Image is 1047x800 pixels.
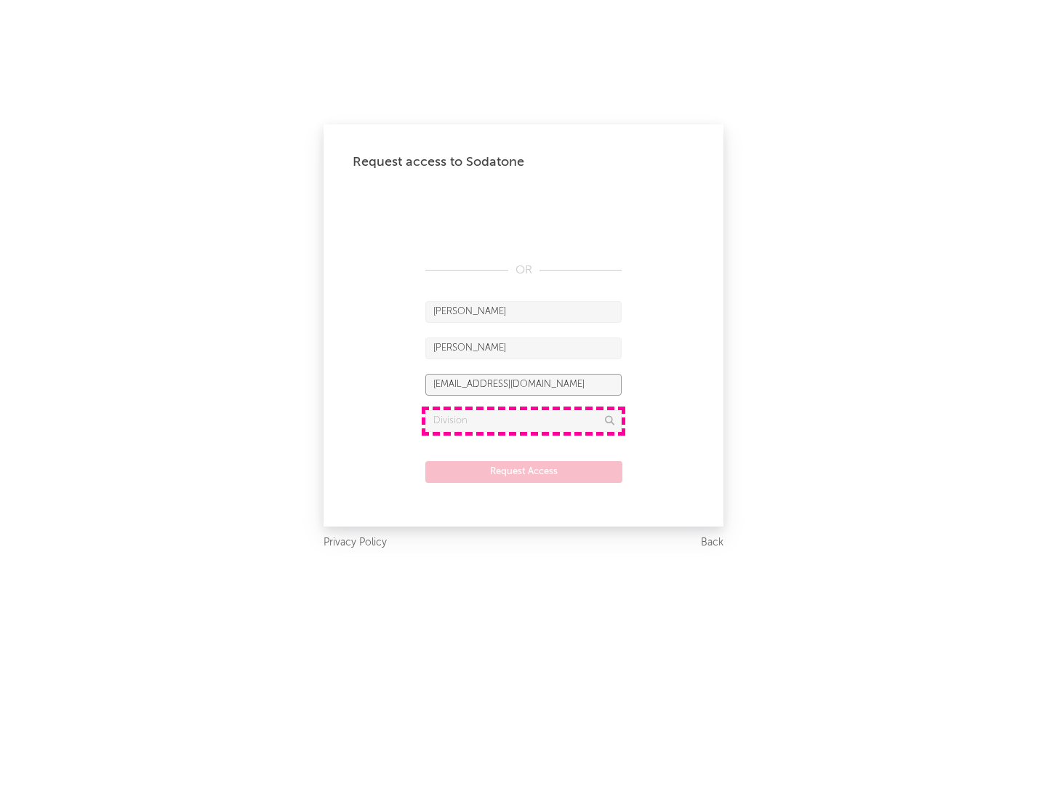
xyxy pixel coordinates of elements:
[425,301,622,323] input: First Name
[425,410,622,432] input: Division
[324,534,387,552] a: Privacy Policy
[425,337,622,359] input: Last Name
[425,374,622,396] input: Email
[425,461,622,483] button: Request Access
[425,262,622,279] div: OR
[353,153,694,171] div: Request access to Sodatone
[701,534,723,552] a: Back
